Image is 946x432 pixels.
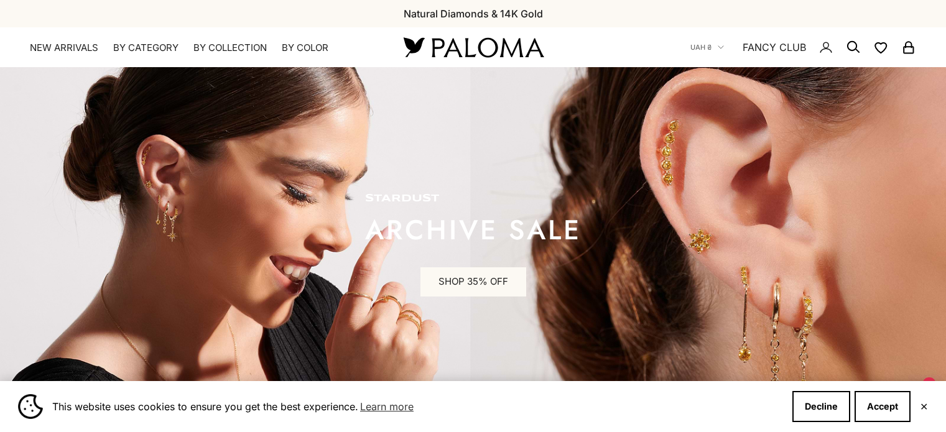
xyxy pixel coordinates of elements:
[690,27,916,67] nav: Secondary navigation
[365,218,582,242] p: ARCHIVE SALE
[193,42,267,54] summary: By Collection
[358,397,415,416] a: Learn more
[365,193,582,205] p: STARDUST
[30,42,374,54] nav: Primary navigation
[855,391,911,422] button: Accept
[690,42,724,53] button: UAH ₴
[920,403,928,410] button: Close
[792,391,850,422] button: Decline
[282,42,328,54] summary: By Color
[420,267,526,297] a: SHOP 35% OFF
[743,39,806,55] a: FANCY CLUB
[30,42,98,54] a: NEW ARRIVALS
[690,42,712,53] span: UAH ₴
[52,397,782,416] span: This website uses cookies to ensure you get the best experience.
[113,42,179,54] summary: By Category
[404,6,543,22] p: Natural Diamonds & 14K Gold
[18,394,43,419] img: Cookie banner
